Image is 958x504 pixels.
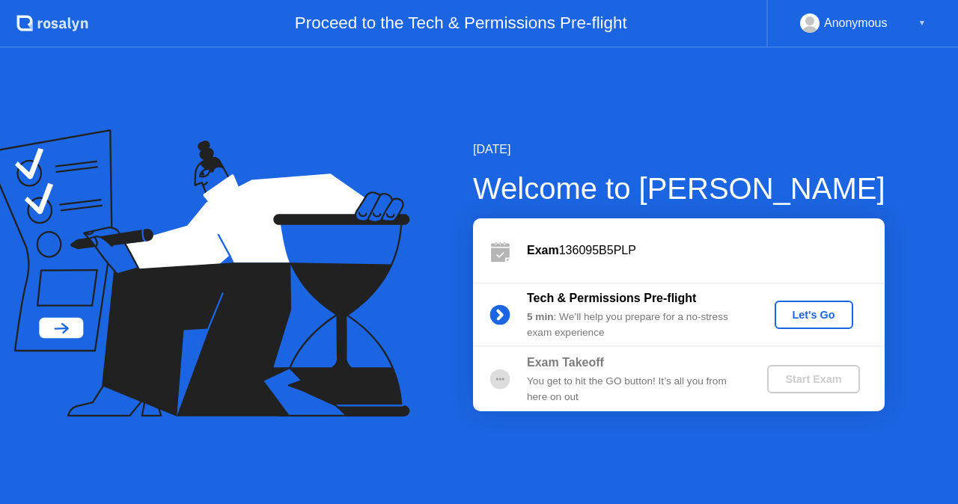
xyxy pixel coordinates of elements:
b: 5 min [527,311,554,322]
button: Start Exam [767,365,859,393]
b: Tech & Permissions Pre-flight [527,292,696,304]
b: Exam [527,244,559,256]
div: [DATE] [473,141,885,159]
div: Welcome to [PERSON_NAME] [473,166,885,211]
div: You get to hit the GO button! It’s all you from here on out [527,374,742,405]
b: Exam Takeoff [527,356,604,369]
div: : We’ll help you prepare for a no-stress exam experience [527,310,742,340]
div: Anonymous [824,13,888,33]
div: 136095B5PLP [527,242,885,259]
div: Start Exam [773,373,853,385]
div: ▼ [918,13,926,33]
button: Let's Go [775,301,853,329]
div: Let's Go [781,309,847,321]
